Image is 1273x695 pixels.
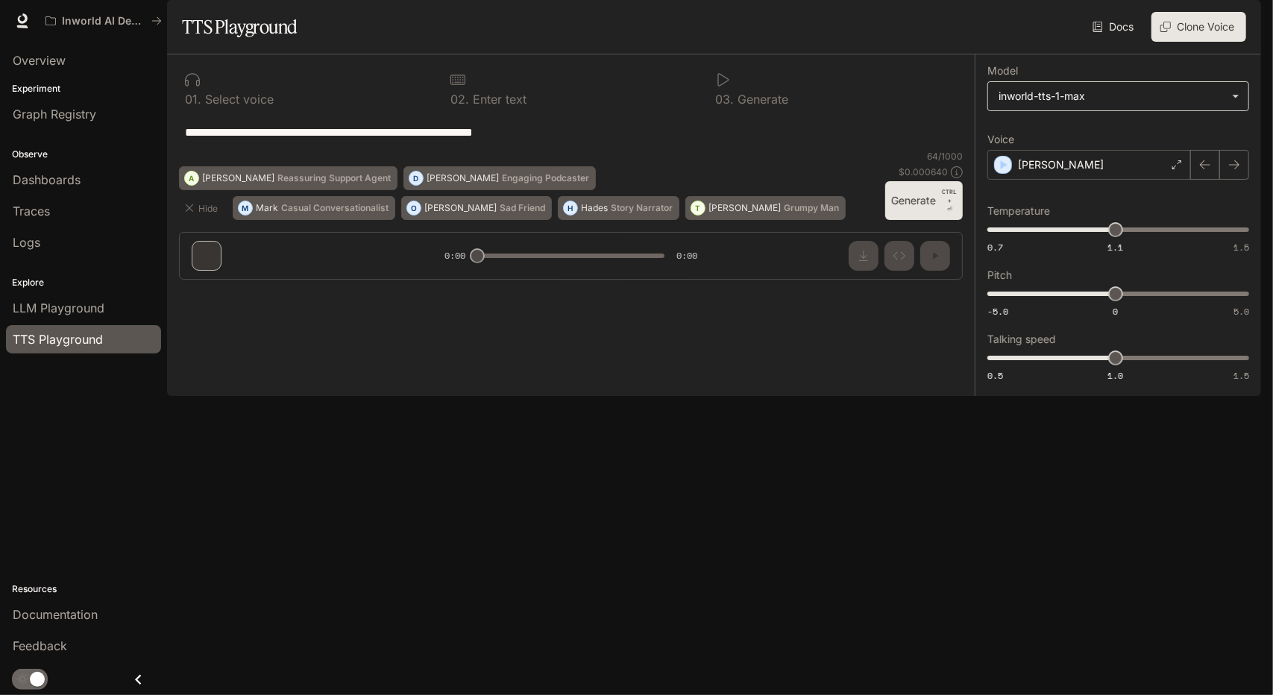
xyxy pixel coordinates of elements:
[450,93,469,105] p: 0 2 .
[942,187,957,214] p: ⏎
[1018,157,1104,172] p: [PERSON_NAME]
[239,196,252,220] div: M
[987,270,1012,280] p: Pitch
[185,93,201,105] p: 0 1 .
[277,174,391,183] p: Reassuring Support Agent
[1107,369,1123,382] span: 1.0
[407,196,421,220] div: O
[987,369,1003,382] span: 0.5
[885,181,963,220] button: GenerateCTRL +⏎
[469,93,527,105] p: Enter text
[942,187,957,205] p: CTRL +
[987,134,1014,145] p: Voice
[185,166,198,190] div: A
[179,196,227,220] button: Hide
[401,196,552,220] button: O[PERSON_NAME]Sad Friend
[201,93,274,105] p: Select voice
[202,174,274,183] p: [PERSON_NAME]
[1233,305,1249,318] span: 5.0
[1151,12,1246,42] button: Clone Voice
[281,204,389,213] p: Casual Conversationalist
[685,196,846,220] button: T[PERSON_NAME]Grumpy Man
[987,206,1050,216] p: Temperature
[988,82,1248,110] div: inworld-tts-1-max
[62,15,145,28] p: Inworld AI Demos
[502,174,589,183] p: Engaging Podcaster
[39,6,169,36] button: All workspaces
[1233,369,1249,382] span: 1.5
[735,93,789,105] p: Generate
[558,196,679,220] button: HHadesStory Narrator
[987,66,1018,76] p: Model
[179,166,397,190] button: A[PERSON_NAME]Reassuring Support Agent
[424,204,497,213] p: [PERSON_NAME]
[999,89,1225,104] div: inworld-tts-1-max
[182,12,298,42] h1: TTS Playground
[987,305,1008,318] span: -5.0
[1233,241,1249,254] span: 1.5
[256,204,278,213] p: Mark
[708,204,781,213] p: [PERSON_NAME]
[987,334,1056,345] p: Talking speed
[987,241,1003,254] span: 0.7
[403,166,596,190] button: D[PERSON_NAME]Engaging Podcaster
[233,196,395,220] button: MMarkCasual Conversationalist
[691,196,705,220] div: T
[1113,305,1118,318] span: 0
[564,196,577,220] div: H
[899,166,948,178] p: $ 0.000640
[611,204,673,213] p: Story Narrator
[581,204,608,213] p: Hades
[927,150,963,163] p: 64 / 1000
[1090,12,1140,42] a: Docs
[500,204,545,213] p: Sad Friend
[716,93,735,105] p: 0 3 .
[427,174,499,183] p: [PERSON_NAME]
[1107,241,1123,254] span: 1.1
[784,204,839,213] p: Grumpy Man
[409,166,423,190] div: D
